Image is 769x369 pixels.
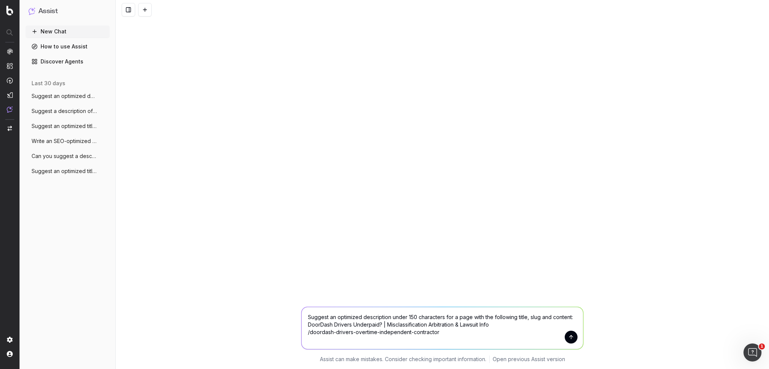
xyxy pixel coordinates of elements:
[38,6,58,17] h1: Assist
[32,137,98,145] span: Write an SEO-optimized article about att
[493,355,565,363] a: Open previous Assist version
[759,343,765,349] span: 1
[7,48,13,54] img: Analytics
[26,90,110,102] button: Suggest an optimized description for thi
[7,351,13,357] img: My account
[29,6,107,17] button: Assist
[7,337,13,343] img: Setting
[32,80,65,87] span: last 30 days
[8,126,12,131] img: Switch project
[6,6,13,15] img: Botify logo
[32,92,98,100] span: Suggest an optimized description for thi
[26,120,110,132] button: Suggest an optimized title and descripti
[26,150,110,162] button: Can you suggest a description under 150
[7,77,13,84] img: Activation
[7,106,13,113] img: Assist
[743,343,761,361] iframe: Intercom live chat
[26,105,110,117] button: Suggest a description of less than 150 c
[7,92,13,98] img: Studio
[320,355,486,363] p: Assist can make mistakes. Consider checking important information.
[32,167,98,175] span: Suggest an optimized title and descripti
[26,135,110,147] button: Write an SEO-optimized article about att
[29,8,35,15] img: Assist
[26,26,110,38] button: New Chat
[7,63,13,69] img: Intelligence
[32,152,98,160] span: Can you suggest a description under 150
[32,122,98,130] span: Suggest an optimized title and descripti
[32,107,98,115] span: Suggest a description of less than 150 c
[26,41,110,53] a: How to use Assist
[302,307,583,349] textarea: Suggest an optimized description under 150 characters for a page with the following title, slug a...
[26,165,110,177] button: Suggest an optimized title and descripti
[26,56,110,68] a: Discover Agents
